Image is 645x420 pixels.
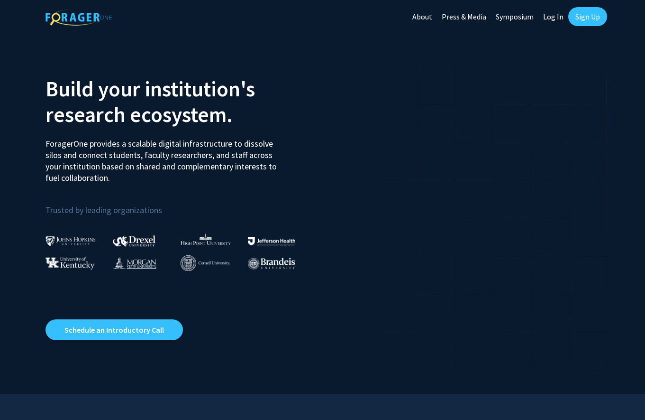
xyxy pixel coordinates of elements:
[45,319,183,340] a: Opens in a new tab
[248,258,295,270] img: Brandeis University
[45,236,96,246] img: Johns Hopkins University
[181,255,230,271] img: Cornell University
[181,233,231,245] img: High Point University
[113,257,156,269] img: Morgan State University
[568,7,607,26] a: Sign Up
[113,235,155,246] img: Drexel University
[45,191,316,217] p: Trusted by leading organizations
[45,257,95,270] img: University of Kentucky
[45,76,316,127] h2: Build your institution's research ecosystem.
[45,131,283,184] p: ForagerOne provides a scalable digital infrastructure to dissolve silos and connect students, fac...
[45,9,112,26] img: ForagerOne Logo
[248,237,295,246] img: Thomas Jefferson University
